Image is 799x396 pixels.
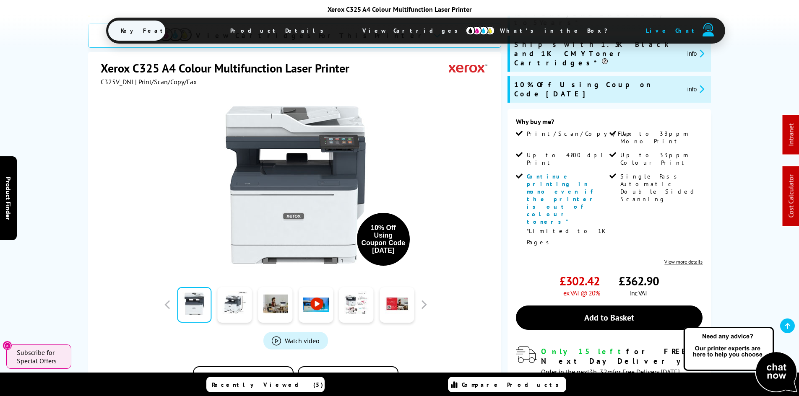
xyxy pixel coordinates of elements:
a: Cost Calculator [787,175,795,218]
a: Compare Products [448,377,566,392]
a: Recently Viewed (5) [206,377,325,392]
span: ex VAT @ 20% [563,289,600,297]
span: Live Chat [646,27,698,34]
img: Xerox C325 [213,103,378,267]
span: Subscribe for Special Offers [17,348,63,365]
img: Xerox [449,60,487,76]
button: Add to Compare [193,366,294,390]
a: Product_All_Videos [263,332,328,349]
span: C325V_DNI [101,78,133,86]
span: Up to 33ppm Mono Print [620,130,701,145]
span: Order in the next for Free Delivery [DATE] 08 October! [541,368,680,386]
a: Intranet [787,124,795,146]
div: Why buy me? [516,117,703,130]
img: user-headset-duotone.svg [703,23,714,36]
a: Add to Basket [516,305,703,330]
span: What’s in the Box? [487,21,628,41]
div: modal_delivery [516,347,703,385]
span: inc VAT [630,289,648,297]
span: View Cartridges [350,20,478,41]
button: promo-description [685,84,707,94]
a: View more details [664,259,703,265]
span: Compare Products [462,381,563,388]
h1: Xerox C325 A4 Colour Multifunction Laser Printer [101,60,358,76]
img: Open Live Chat window [682,326,799,394]
span: £302.42 [560,273,600,289]
button: Close [3,341,12,350]
span: £362.90 [619,273,659,289]
span: Continue printing in mono even if the printer is out of colour toners* [527,173,597,225]
span: Up to 33ppm Colour Print [620,151,701,166]
span: Ships with 1.5K Black and 1K CMY Toner Cartridges* [514,40,681,67]
span: Product Details [218,21,341,41]
span: Up to 4800 dpi Print [527,151,607,166]
span: Print/Scan/Copy/Fax [527,130,635,137]
span: Key Features [108,21,208,41]
span: Single Pass Automatic Double Sided Scanning [620,173,701,203]
span: Only 15 left [541,347,626,356]
span: 3h, 32m [589,368,613,376]
div: Xerox C325 A4 Colour Multifunction Laser Printer [106,5,693,13]
div: for FREE Next Day Delivery [541,347,703,366]
span: Product Finder [4,176,13,220]
span: | Print/Scan/Copy/Fax [135,78,197,86]
p: *Limited to 1K Pages [527,225,607,248]
button: promo-description [685,49,707,58]
span: Watch video [285,336,320,345]
img: cmyk-icon.svg [466,26,495,35]
button: In the Box [298,366,398,390]
div: 10% Off Using Coupon Code [DATE] [361,224,406,254]
span: Recently Viewed (5) [212,381,323,388]
span: 10% Off Using Coupon Code [DATE] [514,80,681,98]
